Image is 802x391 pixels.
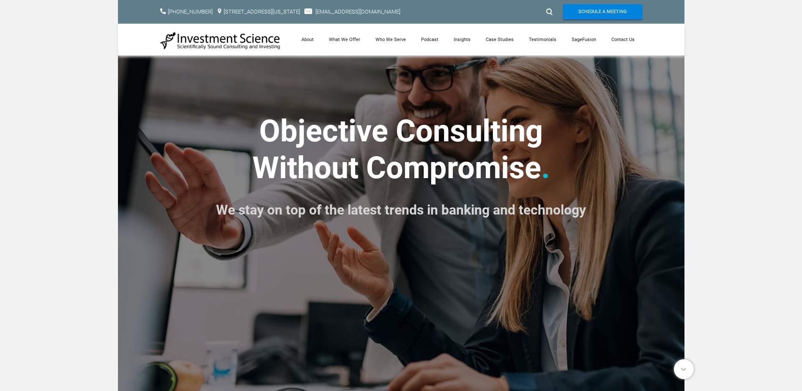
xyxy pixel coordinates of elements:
[578,4,627,19] span: Schedule A Meeting
[294,24,321,55] a: About
[160,31,281,50] img: Investment Science | NYC Consulting Services
[521,24,564,55] a: Testimonials
[604,24,642,55] a: Contact Us
[563,4,642,19] a: Schedule A Meeting
[368,24,413,55] a: Who We Serve
[216,202,586,218] font: We stay on top of the latest trends in banking and technology
[168,8,213,15] a: [PHONE_NUMBER]
[252,113,543,185] strong: ​Objective Consulting ​Without Compromise
[564,24,604,55] a: SageFusion
[541,150,550,186] font: .
[224,8,300,15] a: [STREET_ADDRESS][US_STATE]​
[478,24,521,55] a: Case Studies
[315,8,400,15] a: [EMAIL_ADDRESS][DOMAIN_NAME]
[321,24,368,55] a: What We Offer
[413,24,446,55] a: Podcast
[446,24,478,55] a: Insights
